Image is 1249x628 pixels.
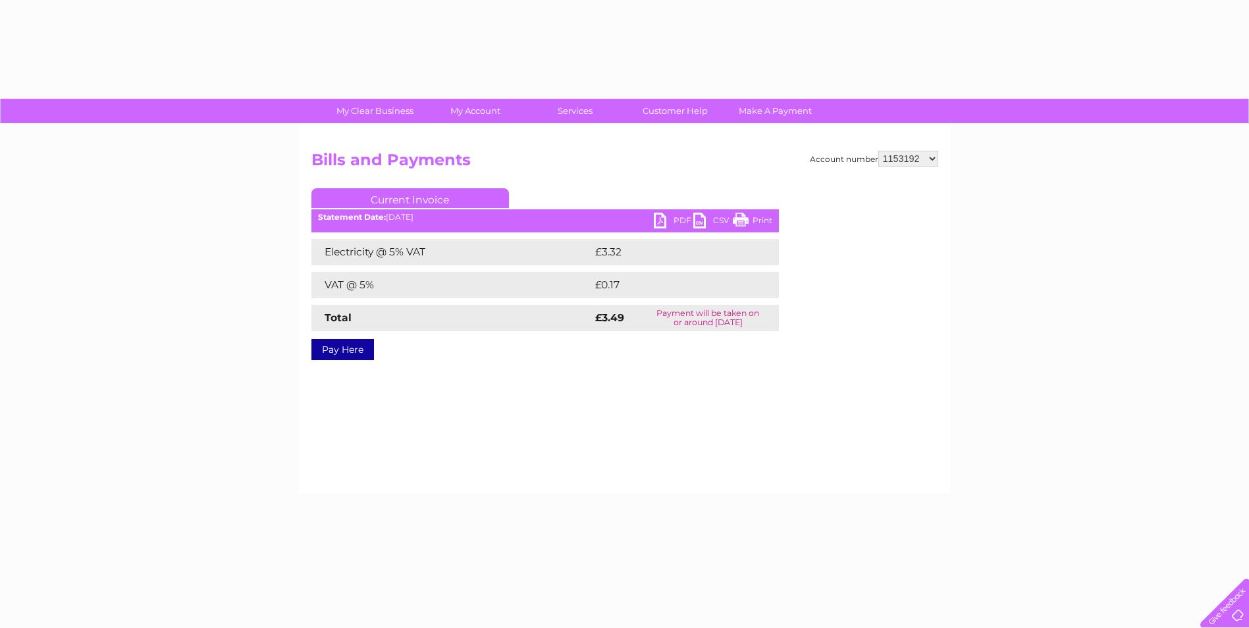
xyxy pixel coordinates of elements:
a: My Clear Business [321,99,429,123]
a: CSV [693,213,733,232]
a: PDF [654,213,693,232]
td: VAT @ 5% [311,272,592,298]
a: Pay Here [311,339,374,360]
h2: Bills and Payments [311,151,938,176]
strong: £3.49 [595,311,624,324]
b: Statement Date: [318,212,386,222]
a: Current Invoice [311,188,509,208]
a: Customer Help [621,99,730,123]
strong: Total [325,311,352,324]
a: Services [521,99,629,123]
td: £3.32 [592,239,748,265]
div: Account number [810,151,938,167]
td: Electricity @ 5% VAT [311,239,592,265]
td: £0.17 [592,272,746,298]
a: Make A Payment [721,99,830,123]
div: [DATE] [311,213,779,222]
a: My Account [421,99,529,123]
td: Payment will be taken on or around [DATE] [637,305,778,331]
a: Print [733,213,772,232]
